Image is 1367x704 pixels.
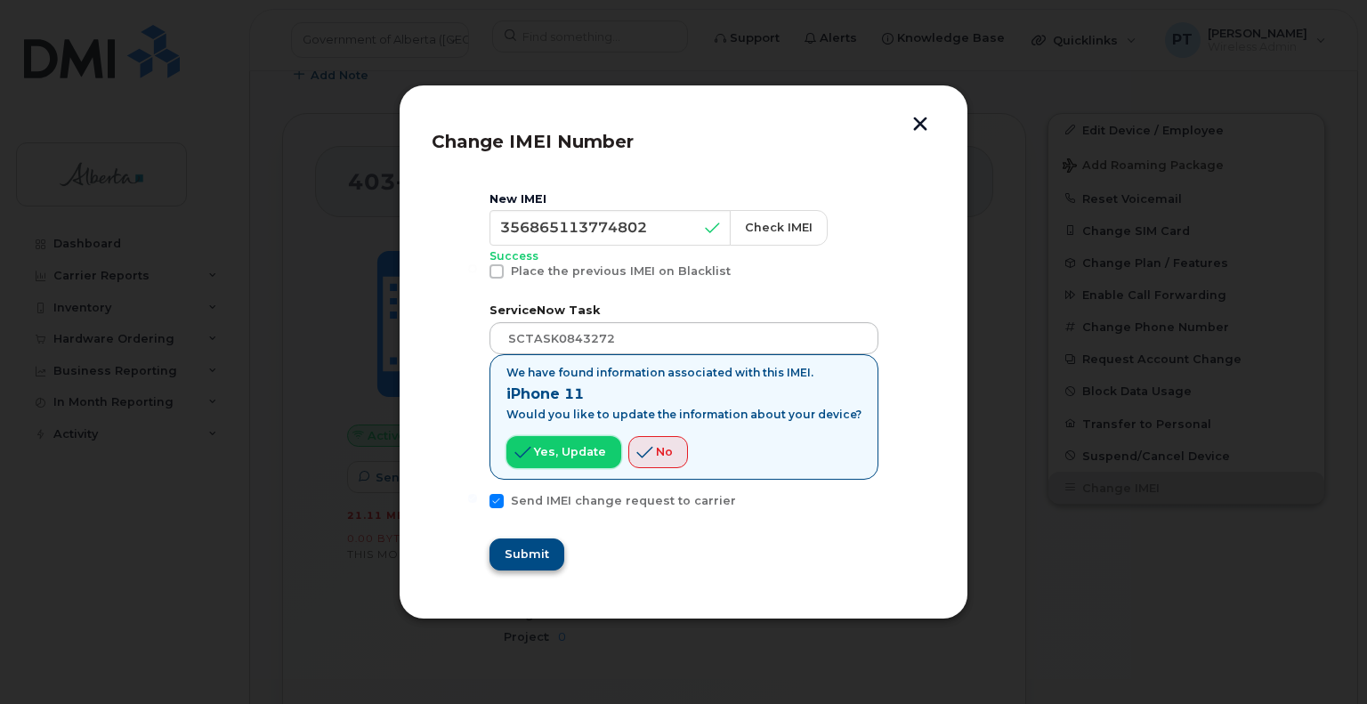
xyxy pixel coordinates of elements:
input: Place the previous IMEI on Blacklist [468,264,477,273]
p: Would you like to update the information about your device? [506,408,861,422]
span: No [656,443,673,460]
span: Change IMEI Number [432,131,634,152]
div: New IMEI [489,192,878,206]
input: Send IMEI change request to carrier [468,494,477,503]
button: Check IMEI [730,210,828,246]
label: ServiceNow Task [489,303,878,317]
span: Place the previous IMEI on Blacklist [511,264,731,278]
button: Submit [489,538,564,570]
p: We have found information associated with this IMEI. [506,366,861,380]
span: Submit [505,546,549,562]
button: Yes, update [506,436,621,468]
button: No [628,436,688,468]
p: Success [489,249,878,264]
span: Yes, update [534,443,606,460]
span: Send IMEI change request to carrier [511,494,736,507]
strong: iPhone 11 [506,385,584,402]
